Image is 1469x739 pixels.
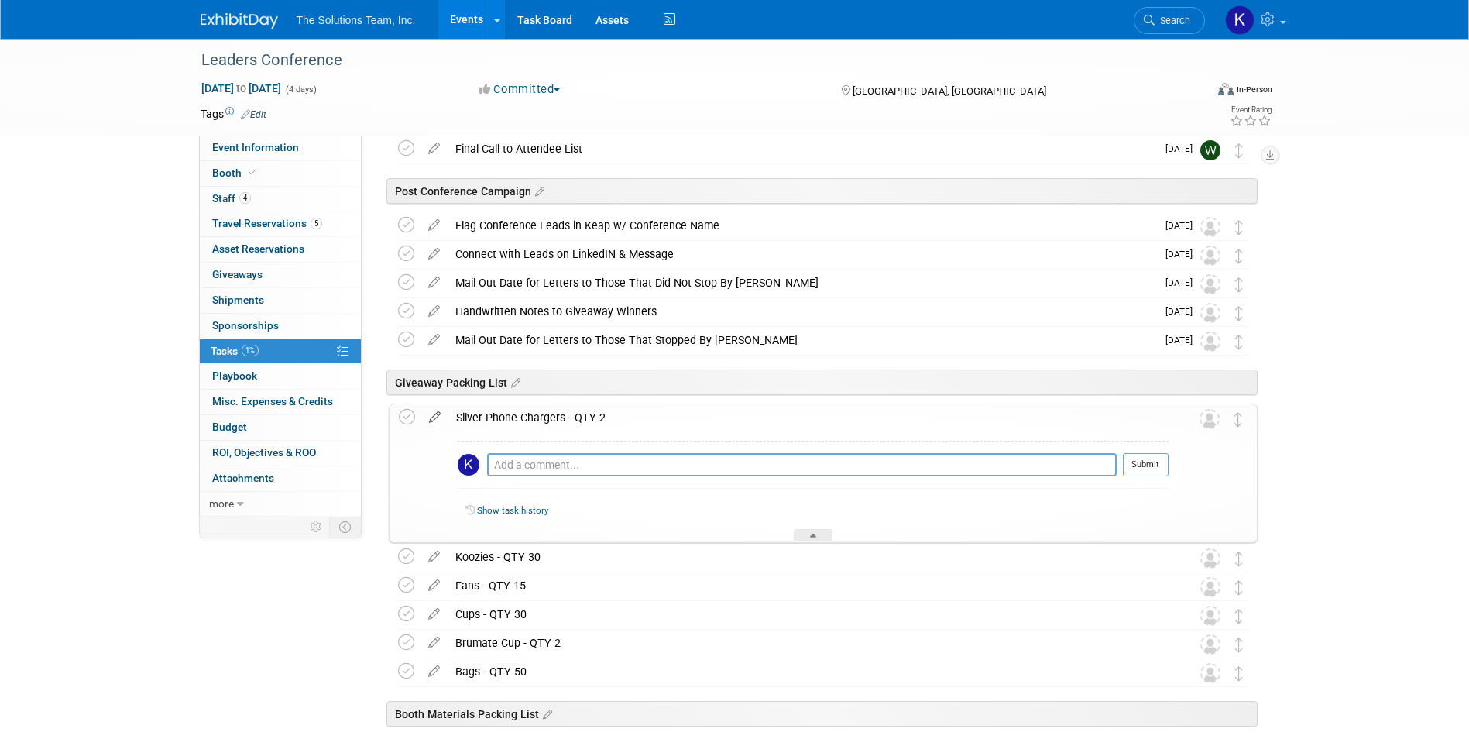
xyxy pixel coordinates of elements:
[531,183,544,198] a: Edit sections
[212,294,264,306] span: Shipments
[1165,335,1200,345] span: [DATE]
[420,218,448,232] a: edit
[329,517,361,537] td: Toggle Event Tabs
[212,141,299,153] span: Event Information
[200,466,361,491] a: Attachments
[201,13,278,29] img: ExhibitDay
[458,454,479,476] img: Kaelon Harris
[200,211,361,236] a: Travel Reservations5
[386,178,1258,204] div: Post Conference Campaign
[242,345,259,356] span: 1%
[1218,83,1234,95] img: Format-Inperson.png
[212,192,251,205] span: Staff
[1235,277,1243,292] i: Move task
[507,374,520,390] a: Edit sections
[200,263,361,287] a: Giveaways
[421,411,448,424] a: edit
[1134,7,1205,34] a: Search
[297,14,416,26] span: The Solutions Team, Inc.
[249,168,256,177] i: Booth reservation complete
[212,446,316,459] span: ROI, Objectives & ROO
[477,505,548,516] a: Show task history
[200,390,361,414] a: Misc. Expenses & Credits
[1155,15,1190,26] span: Search
[196,46,1182,74] div: Leaders Conference
[311,218,322,229] span: 5
[200,187,361,211] a: Staff4
[1200,246,1220,266] img: Unassigned
[212,242,304,255] span: Asset Reservations
[448,136,1156,162] div: Final Call to Attendee List
[448,544,1169,570] div: Koozies - QTY 30
[1200,332,1220,352] img: Unassigned
[1200,409,1220,429] img: Unassigned
[1236,84,1272,95] div: In-Person
[420,142,448,156] a: edit
[1165,143,1200,154] span: [DATE]
[1235,580,1243,595] i: Move task
[448,270,1156,296] div: Mail Out Date for Letters to Those That Did Not Stop By [PERSON_NAME]
[200,364,361,389] a: Playbook
[1200,548,1220,569] img: Unassigned
[212,395,333,407] span: Misc. Expenses & Credits
[1235,666,1243,681] i: Move task
[200,288,361,313] a: Shipments
[211,345,259,357] span: Tasks
[200,415,361,440] a: Budget
[200,237,361,262] a: Asset Reservations
[1234,412,1242,427] i: Move task
[201,81,282,95] span: [DATE] [DATE]
[1235,220,1243,235] i: Move task
[420,579,448,593] a: edit
[1165,277,1200,288] span: [DATE]
[1235,143,1243,158] i: Move task
[448,212,1156,239] div: Flag Conference Leads in Keap w/ Conference Name
[200,441,361,466] a: ROI, Objectives & ROO
[1235,249,1243,263] i: Move task
[1200,634,1220,655] img: Unassigned
[239,192,251,204] span: 4
[212,268,263,280] span: Giveaways
[212,369,257,382] span: Playbook
[1123,453,1169,476] button: Submit
[448,601,1169,627] div: Cups - QTY 30
[448,572,1169,599] div: Fans - QTY 15
[1235,638,1243,652] i: Move task
[1235,609,1243,624] i: Move task
[1200,274,1220,294] img: Unassigned
[448,630,1169,656] div: Brumate Cup - QTY 2
[539,706,552,721] a: Edit sections
[1230,106,1272,114] div: Event Rating
[420,333,448,347] a: edit
[420,665,448,679] a: edit
[212,421,247,433] span: Budget
[1200,217,1220,237] img: Unassigned
[212,472,274,484] span: Attachments
[1200,303,1220,323] img: Unassigned
[200,314,361,339] a: Sponsorships
[201,106,266,122] td: Tags
[1225,5,1254,35] img: Kaelon Harris
[1200,577,1220,597] img: Unassigned
[303,517,330,537] td: Personalize Event Tab Strip
[386,369,1258,395] div: Giveaway Packing List
[1200,606,1220,626] img: Unassigned
[212,167,259,179] span: Booth
[1165,220,1200,231] span: [DATE]
[853,85,1046,97] span: [GEOGRAPHIC_DATA], [GEOGRAPHIC_DATA]
[386,701,1258,727] div: Booth Materials Packing List
[234,82,249,95] span: to
[1200,140,1220,160] img: Will Orzechowski
[448,298,1156,325] div: Handwritten Notes to Giveaway Winners
[448,241,1156,267] div: Connect with Leads on LinkedIN & Message
[420,276,448,290] a: edit
[420,636,448,650] a: edit
[448,327,1156,353] div: Mail Out Date for Letters to Those That Stopped By [PERSON_NAME]
[1235,335,1243,349] i: Move task
[448,404,1169,431] div: Silver Phone Chargers - QTY 2
[474,81,566,98] button: Committed
[420,607,448,621] a: edit
[200,339,361,364] a: Tasks1%
[420,304,448,318] a: edit
[1235,552,1243,566] i: Move task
